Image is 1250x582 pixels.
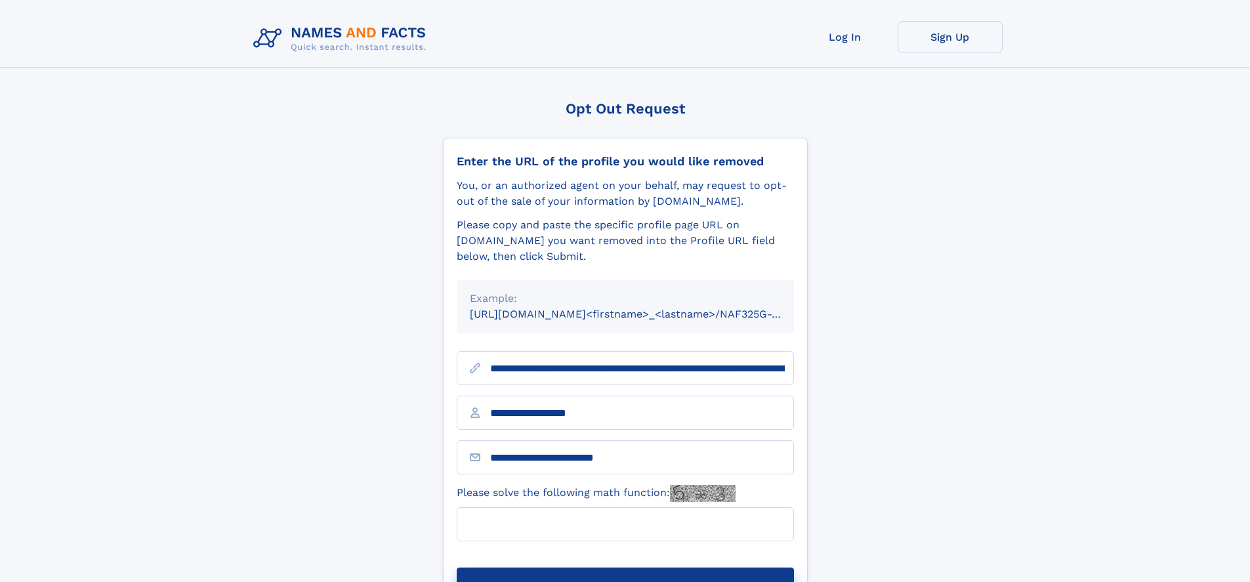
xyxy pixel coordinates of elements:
div: Opt Out Request [443,100,808,117]
a: Sign Up [898,21,1003,53]
div: Please copy and paste the specific profile page URL on [DOMAIN_NAME] you want removed into the Pr... [457,217,794,264]
div: You, or an authorized agent on your behalf, may request to opt-out of the sale of your informatio... [457,178,794,209]
small: [URL][DOMAIN_NAME]<firstname>_<lastname>/NAF325G-xxxxxxxx [470,308,819,320]
a: Log In [793,21,898,53]
div: Example: [470,291,781,306]
img: Logo Names and Facts [248,21,437,56]
label: Please solve the following math function: [457,485,736,502]
div: Enter the URL of the profile you would like removed [457,154,794,169]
